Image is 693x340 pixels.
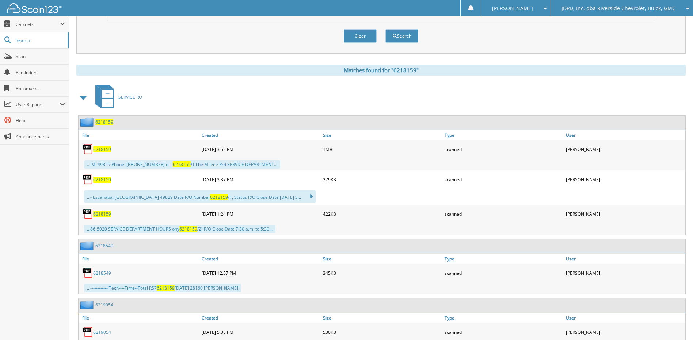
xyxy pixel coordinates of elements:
[95,119,113,125] a: 6218159
[16,37,64,43] span: Search
[564,266,685,280] div: [PERSON_NAME]
[321,254,442,264] a: Size
[76,65,686,76] div: Matches found for "6218159"
[321,313,442,323] a: Size
[7,3,62,13] img: scan123-logo-white.svg
[82,267,93,278] img: PDF.png
[93,270,111,276] a: 6218549
[79,130,200,140] a: File
[79,313,200,323] a: File
[210,194,228,200] span: 6218159
[564,130,685,140] a: User
[79,254,200,264] a: File
[173,161,191,167] span: 6218159
[564,325,685,339] div: [PERSON_NAME]
[16,134,65,140] span: Announcements
[16,53,65,59] span: Scan
[84,160,280,169] div: ... MI 49829 Phone: [PHONE_NUMBER] o— /1 Lhe M ieee Prd SERVICE DEPARTMENT...
[443,142,564,157] div: scanned
[157,285,175,291] span: 6218159
[118,94,142,100] span: SERVICE RO
[656,305,693,340] iframe: Chat Widget
[200,266,321,280] div: [DATE] 12:57 PM
[443,325,564,339] div: scanned
[16,69,65,76] span: Reminders
[561,6,675,11] span: JDPD, Inc. dba Riverside Chevrolet, Buick, GMC
[200,325,321,339] div: [DATE] 5:38 PM
[564,206,685,221] div: [PERSON_NAME]
[200,142,321,157] div: [DATE] 3:52 PM
[82,174,93,185] img: PDF.png
[80,241,95,250] img: folder2.png
[443,130,564,140] a: Type
[93,211,111,217] a: 6218159
[84,284,241,292] div: ...------------ Tech----Time--Total RS7 [DATE] 28160 [PERSON_NAME]
[321,266,442,280] div: 345KB
[16,21,60,27] span: Cabinets
[200,130,321,140] a: Created
[200,172,321,187] div: [DATE] 3:37 PM
[200,313,321,323] a: Created
[564,254,685,264] a: User
[321,172,442,187] div: 279KB
[564,142,685,157] div: [PERSON_NAME]
[321,325,442,339] div: 530KB
[93,177,111,183] a: 6218159
[80,117,95,127] img: folder2.png
[82,327,93,337] img: PDF.png
[443,206,564,221] div: scanned
[564,313,685,323] a: User
[95,302,113,308] a: 6219054
[93,329,111,335] a: 6219054
[443,172,564,187] div: scanned
[84,190,316,203] div: ...- Escanaba, [GEOGRAPHIC_DATA] 49829 Date R/O Number /1, Status R/O Close Date [DATE] S...
[443,313,564,323] a: Type
[321,142,442,157] div: 1MB
[16,117,65,124] span: Help
[321,206,442,221] div: 422KB
[200,254,321,264] a: Created
[82,144,93,155] img: PDF.png
[93,146,111,152] a: 6218159
[91,83,142,112] a: SERVICE RO
[344,29,377,43] button: Clear
[80,300,95,309] img: folder2.png
[443,254,564,264] a: Type
[321,130,442,140] a: Size
[82,208,93,219] img: PDF.png
[16,101,60,108] span: User Reports
[492,6,533,11] span: [PERSON_NAME]
[179,226,197,232] span: 6218159
[16,85,65,92] span: Bookmarks
[200,206,321,221] div: [DATE] 1:24 PM
[84,225,275,233] div: ...86-5020 SERVICE DEPARTMENT HOURS ony /2) R/O Close Date 7:30 a.m. to 5:30...
[443,266,564,280] div: scanned
[95,243,113,249] a: 6218549
[564,172,685,187] div: [PERSON_NAME]
[385,29,418,43] button: Search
